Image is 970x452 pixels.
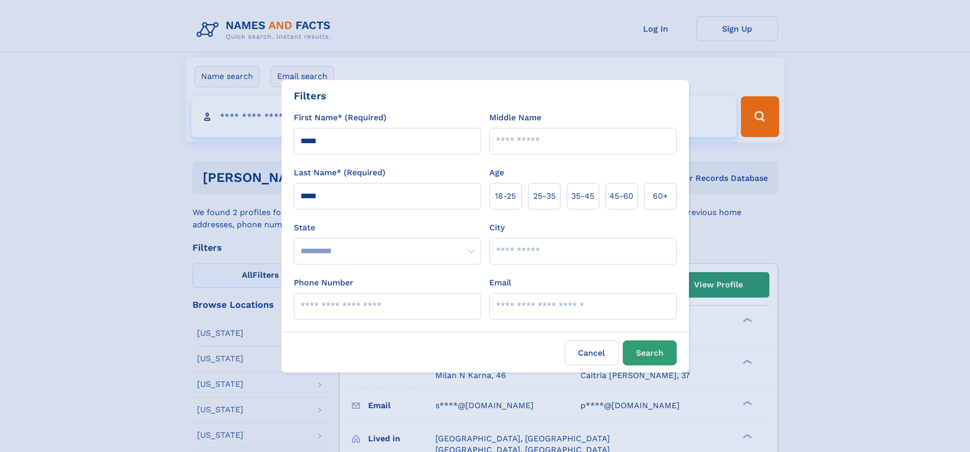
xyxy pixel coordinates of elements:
[489,167,504,179] label: Age
[623,340,677,365] button: Search
[294,167,385,179] label: Last Name* (Required)
[489,112,541,124] label: Middle Name
[489,222,505,234] label: City
[565,340,619,365] label: Cancel
[653,190,668,202] span: 60+
[294,277,353,289] label: Phone Number
[294,88,326,103] div: Filters
[533,190,556,202] span: 25‑35
[609,190,633,202] span: 45‑60
[571,190,594,202] span: 35‑45
[294,222,481,234] label: State
[294,112,386,124] label: First Name* (Required)
[495,190,516,202] span: 18‑25
[489,277,511,289] label: Email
